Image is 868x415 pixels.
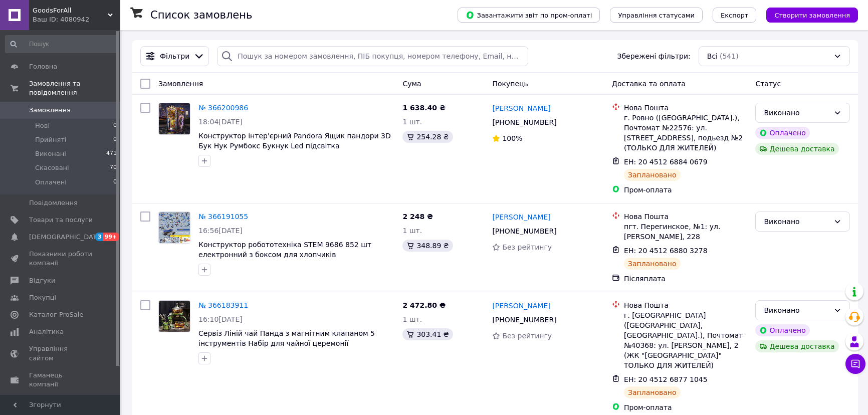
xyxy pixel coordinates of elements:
span: Фільтри [160,51,189,61]
div: [PHONE_NUMBER] [490,224,558,238]
span: Аналітика [29,327,64,336]
span: ЕН: 20 4512 6880 3278 [624,247,708,255]
a: [PERSON_NAME] [492,301,550,311]
div: 303.41 ₴ [402,328,453,340]
div: г. Ровно ([GEOGRAPHIC_DATA].), Почтомат №22576: ул. [STREET_ADDRESS], подьезд №2 (ТОЛЬКО ДЛЯ ЖИТЕ... [624,113,747,153]
span: 1 шт. [402,118,422,126]
div: [PHONE_NUMBER] [490,115,558,129]
a: Створити замовлення [756,11,858,19]
span: (541) [720,52,739,60]
span: 18:04[DATE] [198,118,243,126]
span: Без рейтингу [502,332,552,340]
div: Виконано [764,107,829,118]
span: 2 248 ₴ [402,213,433,221]
div: 348.89 ₴ [402,240,453,252]
span: Виконані [35,149,66,158]
span: Замовлення [29,106,71,115]
h1: Список замовлень [150,9,252,21]
button: Експорт [713,8,757,23]
a: № 366183911 [198,301,248,309]
div: Виконано [764,216,829,227]
span: Оплачені [35,178,67,187]
span: Покупці [29,293,56,302]
div: Пром-оплата [624,185,747,195]
span: 471 [106,149,117,158]
span: Cума [402,80,421,88]
div: Нова Пошта [624,103,747,113]
div: Дешева доставка [755,340,838,352]
span: Завантажити звіт по пром-оплаті [466,11,592,20]
a: Конструктор робототехніка STEM 9686 852 шт електронний з боксом для хлопчиків [198,241,371,259]
span: Статус [755,80,781,88]
div: Нова Пошта [624,212,747,222]
span: 1 шт. [402,315,422,323]
span: 1 шт. [402,227,422,235]
span: 0 [113,178,117,187]
span: Товари та послуги [29,216,93,225]
button: Створити замовлення [766,8,858,23]
span: Всі [707,51,718,61]
a: [PERSON_NAME] [492,103,550,113]
div: [PHONE_NUMBER] [490,313,558,327]
span: Показники роботи компанії [29,250,93,268]
a: № 366191055 [198,213,248,221]
div: Дешева доставка [755,143,838,155]
div: Заплановано [624,386,681,398]
div: Виконано [764,305,829,316]
span: Прийняті [35,135,66,144]
span: ЕН: 20 4512 6884 0679 [624,158,708,166]
span: Скасовані [35,163,69,172]
span: Головна [29,62,57,71]
a: Фото товару [158,103,190,135]
span: Збережені фільтри: [617,51,690,61]
span: Гаманець компанії [29,371,93,389]
span: Доставка та оплата [612,80,686,88]
span: Управління сайтом [29,344,93,362]
span: Відгуки [29,276,55,285]
a: [PERSON_NAME] [492,212,550,222]
div: Післяплата [624,274,747,284]
img: Фото товару [159,301,190,332]
div: Заплановано [624,258,681,270]
span: Сервіз Ліній чай Панда з магнітним клапаном 5 інструментів Набір для чайної церемонії [198,329,375,347]
span: 100% [502,134,522,142]
a: Фото товару [158,212,190,244]
div: Заплановано [624,169,681,181]
span: Повідомлення [29,198,78,207]
span: Експорт [721,12,749,19]
div: 254.28 ₴ [402,131,453,143]
span: Створити замовлення [774,12,850,19]
span: Нові [35,121,50,130]
input: Пошук за номером замовлення, ПІБ покупця, номером телефону, Email, номером накладної [217,46,528,66]
span: Замовлення [158,80,203,88]
img: Фото товару [159,103,190,134]
div: Ваш ID: 4080942 [33,15,120,24]
button: Чат з покупцем [845,354,865,374]
a: Фото товару [158,300,190,332]
span: 0 [113,121,117,130]
span: Без рейтингу [502,243,552,251]
span: 2 472.80 ₴ [402,301,446,309]
span: 16:10[DATE] [198,315,243,323]
a: № 366200986 [198,104,248,112]
div: Оплачено [755,127,809,139]
span: 16:56[DATE] [198,227,243,235]
div: Оплачено [755,324,809,336]
input: Пошук [5,35,118,53]
span: Каталог ProSale [29,310,83,319]
a: Конструктор інтер'єрний Pandora Ящик пандори 3D Бук Нук Румбокс Букнук Led підсвітка [198,132,391,150]
span: 0 [113,135,117,144]
div: г. [GEOGRAPHIC_DATA] ([GEOGRAPHIC_DATA], [GEOGRAPHIC_DATA].), Почтомат №40368: ул. [PERSON_NAME],... [624,310,747,370]
span: Покупець [492,80,528,88]
span: 3 [95,233,103,241]
span: 99+ [103,233,120,241]
span: Замовлення та повідомлення [29,79,120,97]
span: 1 638.40 ₴ [402,104,446,112]
span: GoodsForAll [33,6,108,15]
span: 70 [110,163,117,172]
img: Фото товару [159,212,190,243]
div: Пром-оплата [624,402,747,412]
span: ЕН: 20 4512 6877 1045 [624,375,708,383]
